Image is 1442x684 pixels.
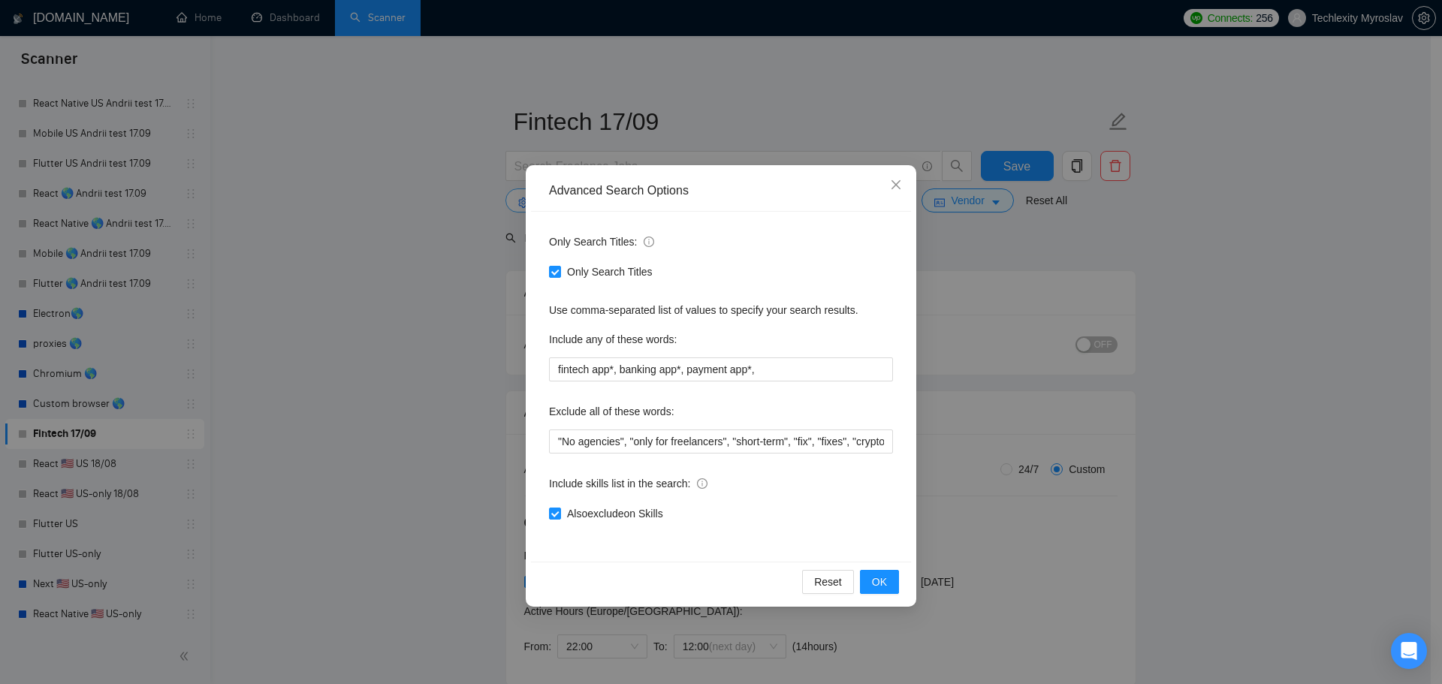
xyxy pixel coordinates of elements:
[549,302,893,318] div: Use comma-separated list of values to specify your search results.
[561,264,659,280] span: Only Search Titles
[872,574,887,590] span: OK
[814,574,842,590] span: Reset
[549,475,707,492] span: Include skills list in the search:
[1391,633,1427,669] div: Open Intercom Messenger
[549,399,674,423] label: Exclude all of these words:
[697,478,707,489] span: info-circle
[644,237,654,247] span: info-circle
[549,327,677,351] label: Include any of these words:
[860,570,899,594] button: OK
[876,165,916,206] button: Close
[561,505,669,522] span: Also exclude on Skills
[549,234,654,250] span: Only Search Titles:
[890,179,902,191] span: close
[802,570,854,594] button: Reset
[549,182,893,199] div: Advanced Search Options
